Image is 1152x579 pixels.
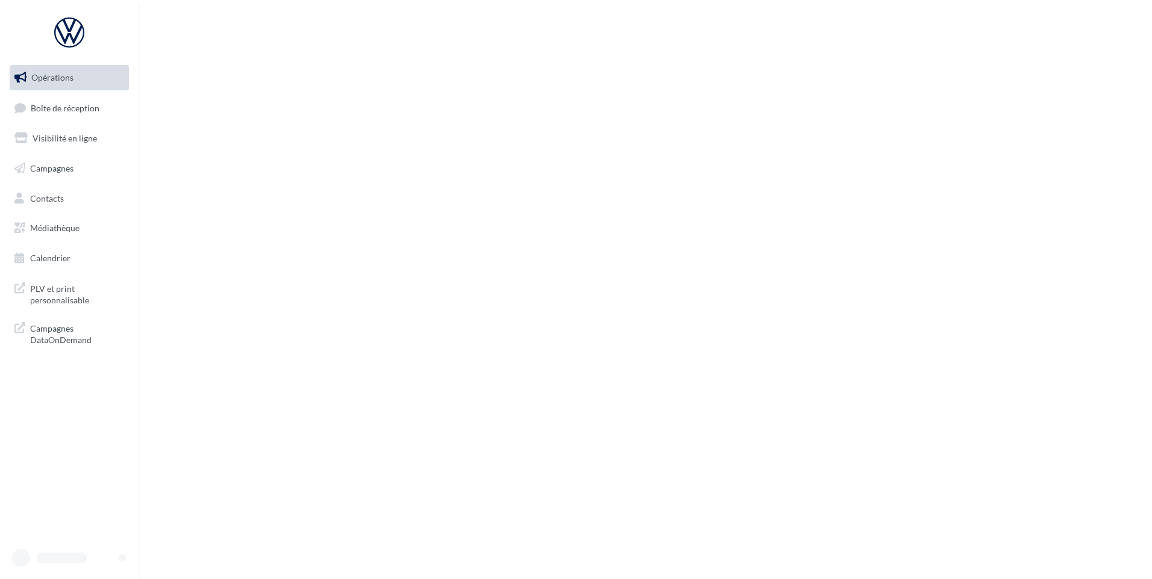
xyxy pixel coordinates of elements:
a: Opérations [7,65,131,90]
span: Campagnes DataOnDemand [30,320,124,346]
a: Campagnes DataOnDemand [7,315,131,351]
span: Visibilité en ligne [33,133,97,143]
span: Calendrier [30,253,70,263]
span: Campagnes [30,163,74,173]
a: Contacts [7,186,131,211]
span: Médiathèque [30,223,80,233]
span: Boîte de réception [31,102,99,113]
span: Contacts [30,193,64,203]
a: Visibilité en ligne [7,126,131,151]
a: PLV et print personnalisable [7,276,131,311]
a: Campagnes [7,156,131,181]
span: PLV et print personnalisable [30,280,124,306]
a: Boîte de réception [7,95,131,121]
a: Médiathèque [7,215,131,241]
a: Calendrier [7,246,131,271]
span: Opérations [31,72,74,82]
